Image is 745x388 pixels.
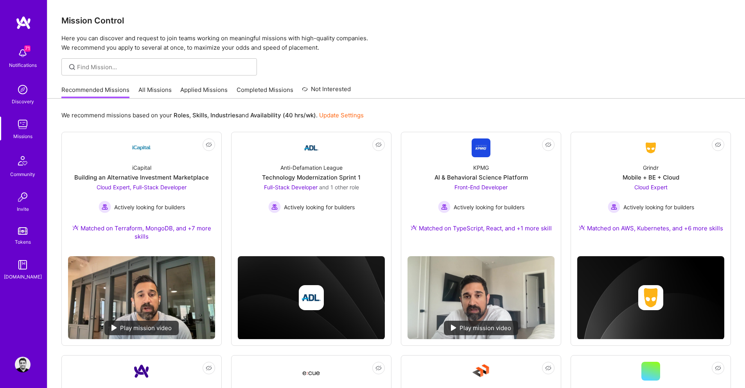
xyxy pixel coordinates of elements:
[61,34,731,52] p: Here you can discover and request to join teams working on meaningful missions with high-quality ...
[411,224,552,232] div: Matched on TypeScript, React, and +1 more skill
[24,45,31,52] span: 71
[17,205,29,213] div: Invite
[319,184,359,190] span: and 1 other role
[545,365,551,371] i: icon EyeClosed
[15,82,31,97] img: discovery
[375,365,382,371] i: icon EyeClosed
[237,86,293,99] a: Completed Missions
[15,117,31,132] img: teamwork
[264,184,318,190] span: Full-Stack Developer
[16,16,31,30] img: logo
[97,184,187,190] span: Cloud Expert, Full-Stack Developer
[319,111,364,119] a: Update Settings
[210,111,239,119] b: Industries
[444,321,518,335] div: Play mission video
[641,141,660,155] img: Company Logo
[61,111,364,119] p: We recommend missions based on your , , and .
[238,256,385,339] img: cover
[715,365,721,371] i: icon EyeClosed
[299,285,324,310] img: Company logo
[473,163,489,172] div: KPMG
[77,63,251,71] input: Find Mission...
[451,325,456,331] img: play
[250,111,316,119] b: Availability (40 hrs/wk)
[302,138,321,157] img: Company Logo
[10,170,35,178] div: Community
[15,45,31,61] img: bell
[577,138,724,242] a: Company LogoGrindrMobile + BE + CloudCloud Expert Actively looking for buildersActively looking f...
[454,203,524,211] span: Actively looking for builders
[15,257,31,273] img: guide book
[206,142,212,148] i: icon EyeClosed
[608,201,620,213] img: Actively looking for builders
[434,173,528,181] div: AI & Behavioral Science Platform
[13,357,32,372] a: User Avatar
[13,151,32,170] img: Community
[472,138,490,157] img: Company Logo
[408,138,555,250] a: Company LogoKPMGAI & Behavioral Science PlatformFront-End Developer Actively looking for builders...
[284,203,355,211] span: Actively looking for builders
[111,325,117,331] img: play
[61,86,129,99] a: Recommended Missions
[579,224,723,232] div: Matched on AWS, Kubernetes, and +6 more skills
[68,138,215,250] a: Company LogoiCapitalBuilding an Alternative Investment MarketplaceCloud Expert, Full-Stack Develo...
[643,163,659,172] div: Grindr
[12,97,34,106] div: Discovery
[302,364,321,378] img: Company Logo
[408,256,555,339] img: No Mission
[9,61,37,69] div: Notifications
[579,225,585,231] img: Ateam Purple Icon
[180,86,228,99] a: Applied Missions
[268,201,281,213] img: Actively looking for builders
[280,163,343,172] div: Anti-Defamation League
[715,142,721,148] i: icon EyeClosed
[99,201,111,213] img: Actively looking for builders
[61,16,731,25] h3: Mission Control
[72,225,79,231] img: Ateam Purple Icon
[68,224,215,241] div: Matched on Terraform, MongoDB, and +7 more skills
[15,189,31,205] img: Invite
[68,63,77,72] i: icon SearchGrey
[74,173,209,181] div: Building an Alternative Investment Marketplace
[375,142,382,148] i: icon EyeClosed
[623,203,694,211] span: Actively looking for builders
[623,173,679,181] div: Mobile + BE + Cloud
[577,256,724,339] img: cover
[206,365,212,371] i: icon EyeClosed
[302,84,351,99] a: Not Interested
[174,111,189,119] b: Roles
[192,111,207,119] b: Skills
[138,86,172,99] a: All Missions
[438,201,451,213] img: Actively looking for builders
[411,225,417,231] img: Ateam Purple Icon
[454,184,508,190] span: Front-End Developer
[238,138,385,235] a: Company LogoAnti-Defamation LeagueTechnology Modernization Sprint 1Full-Stack Developer and 1 oth...
[15,238,31,246] div: Tokens
[4,273,42,281] div: [DOMAIN_NAME]
[114,203,185,211] span: Actively looking for builders
[472,362,490,381] img: Company Logo
[18,227,27,235] img: tokens
[68,256,215,339] img: No Mission
[15,357,31,372] img: User Avatar
[638,285,663,310] img: Company logo
[132,362,151,381] img: Company Logo
[545,142,551,148] i: icon EyeClosed
[132,163,151,172] div: iCapital
[132,138,151,157] img: Company Logo
[262,173,361,181] div: Technology Modernization Sprint 1
[104,321,179,335] div: Play mission video
[13,132,32,140] div: Missions
[634,184,668,190] span: Cloud Expert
